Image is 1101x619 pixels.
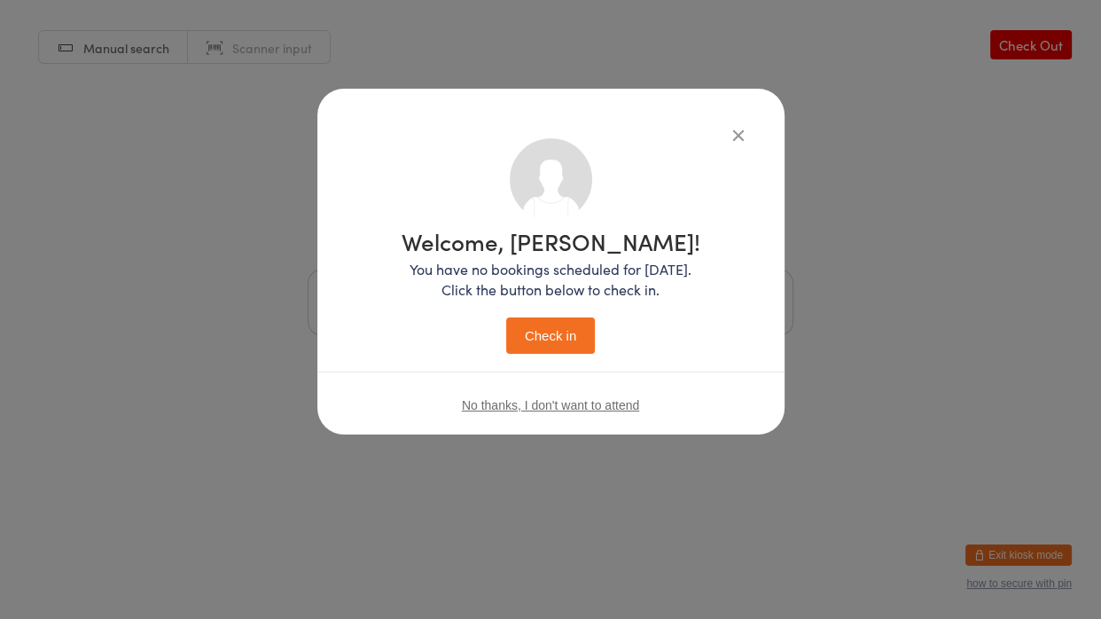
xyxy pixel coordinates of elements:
button: Check in [506,317,595,354]
p: You have no bookings scheduled for [DATE]. Click the button below to check in. [402,259,700,300]
button: No thanks, I don't want to attend [462,398,639,412]
h1: Welcome, [PERSON_NAME]! [402,230,700,253]
img: no_photo.png [510,138,592,221]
